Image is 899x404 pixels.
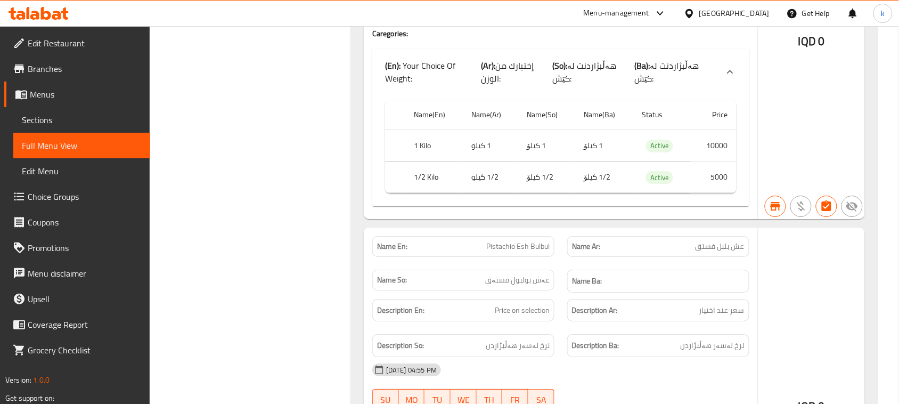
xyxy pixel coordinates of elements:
[765,196,786,217] button: Branch specific item
[553,58,617,86] span: هەڵبژاردنت لە کێش:
[4,82,150,107] a: Menus
[377,304,424,317] strong: Description En:
[5,373,31,387] span: Version:
[841,196,863,217] button: Not available
[463,100,519,130] th: Name(Ar)
[385,58,401,74] b: (En):
[28,318,142,331] span: Coverage Report
[463,130,519,161] td: 1 كيلو
[691,100,737,130] th: Price
[372,49,749,95] div: (En): Your Choice Of Weight:(Ar):إختيارك من الوزن:(So):هەڵبژاردنت لە کێش:(Ba):هەڵبژاردنت لە کێش:
[28,267,142,280] span: Menu disclaimer
[377,274,407,286] strong: Name So:
[481,58,534,86] span: إختيارك من الوزن:
[519,161,576,193] td: 1/2 کیلۆ
[377,241,407,252] strong: Name En:
[881,7,885,19] span: k
[4,209,150,235] a: Coupons
[4,286,150,312] a: Upsell
[4,184,150,209] a: Choice Groups
[572,274,602,288] strong: Name Ba:
[485,274,550,286] span: عەش بولبول فستەق
[576,161,633,193] td: 1/2 کیلۆ
[576,100,633,130] th: Name(Ba)
[572,304,618,317] strong: Description Ar:
[819,31,825,52] span: 0
[28,216,142,229] span: Coupons
[28,293,142,305] span: Upsell
[633,100,691,130] th: Status
[798,31,816,52] span: IQD
[572,339,619,352] strong: Description Ba:
[635,58,699,86] span: هەڵبژاردنت لە کێش:
[699,7,770,19] div: [GEOGRAPHIC_DATA]
[33,373,50,387] span: 1.0.0
[385,100,737,193] table: choices table
[13,107,150,133] a: Sections
[816,196,837,217] button: Has choices
[4,337,150,363] a: Grocery Checklist
[691,130,737,161] td: 10000
[495,304,550,317] span: Price on selection
[519,130,576,161] td: 1 کیلۆ
[405,161,463,193] th: 1/2 Kilo
[28,241,142,254] span: Promotions
[519,100,576,130] th: Name(So)
[699,304,745,317] span: سعر عند اختيار
[377,339,424,352] strong: Description So:
[790,196,812,217] button: Purchased item
[486,241,550,252] span: Pistachio Esh Bulbul
[13,158,150,184] a: Edit Menu
[4,56,150,82] a: Branches
[405,100,463,130] th: Name(En)
[681,339,745,352] span: نرخ لەسەر هەڵبژاردن
[385,59,481,85] p: Your Choice Of Weight:
[691,161,737,193] td: 5000
[463,161,519,193] td: 1/2 كيلو
[584,7,649,20] div: Menu-management
[481,58,495,74] b: (Ar):
[4,235,150,261] a: Promotions
[28,62,142,75] span: Branches
[572,241,601,252] strong: Name Ar:
[22,114,142,126] span: Sections
[28,190,142,203] span: Choice Groups
[4,312,150,337] a: Coverage Report
[696,241,745,252] span: عش بلبل فستق
[576,130,633,161] td: 1 کیلۆ
[13,133,150,158] a: Full Menu View
[28,37,142,50] span: Edit Restaurant
[28,344,142,357] span: Grocery Checklist
[553,58,568,74] b: (So):
[646,140,673,152] span: Active
[405,130,463,161] th: 1 Kilo
[486,339,550,352] span: نرخ لەسەر هەڵبژاردن
[382,365,441,375] span: [DATE] 04:55 PM
[372,28,749,39] h4: Caregories:
[22,165,142,177] span: Edit Menu
[635,58,650,74] b: (Ba):
[4,261,150,286] a: Menu disclaimer
[22,139,142,152] span: Full Menu View
[30,88,142,101] span: Menus
[646,172,673,184] span: Active
[4,30,150,56] a: Edit Restaurant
